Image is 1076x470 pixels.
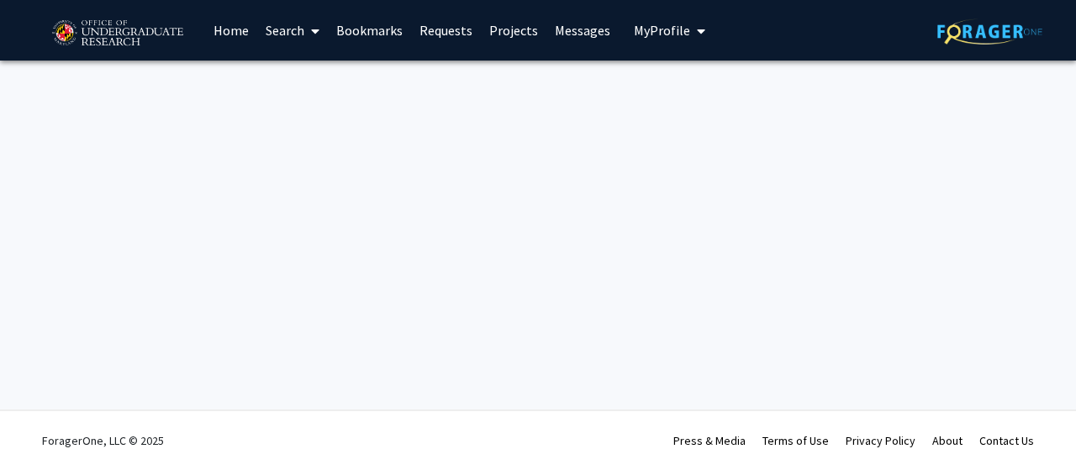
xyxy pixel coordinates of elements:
iframe: Chat [13,394,71,457]
div: ForagerOne, LLC © 2025 [42,411,164,470]
a: About [932,433,963,448]
a: Press & Media [673,433,746,448]
img: ForagerOne Logo [937,18,1042,45]
a: Bookmarks [328,1,411,60]
a: Requests [411,1,481,60]
a: Messages [546,1,619,60]
img: University of Maryland Logo [46,13,188,55]
a: Privacy Policy [846,433,915,448]
a: Home [205,1,257,60]
span: My Profile [634,22,690,39]
a: Terms of Use [762,433,829,448]
a: Contact Us [979,433,1034,448]
a: Projects [481,1,546,60]
a: Search [257,1,328,60]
